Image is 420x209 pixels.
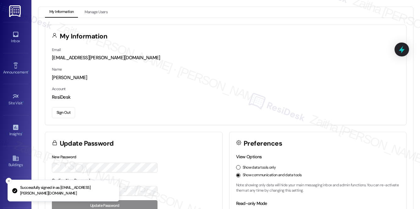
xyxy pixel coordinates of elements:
label: New Password [52,154,76,160]
label: Name [52,67,62,72]
label: Email [52,47,61,52]
button: Manage Users [80,7,112,18]
span: • [23,100,24,104]
a: Buildings [3,153,28,170]
button: Close toast [6,178,12,184]
label: Show communication and data tools [243,172,302,178]
div: ResiDesk [52,94,400,101]
p: Note: showing only data will hide your main messaging inbox and admin functions. You can re-activ... [236,183,400,194]
h3: Preferences [244,140,282,147]
p: Successfully signed in as [EMAIL_ADDRESS][PERSON_NAME][DOMAIN_NAME] [20,185,114,196]
div: [PERSON_NAME] [52,74,400,81]
button: My Information [45,7,78,18]
img: ResiDesk Logo [9,5,22,17]
button: Sign Out [52,107,75,118]
h3: My Information [60,33,108,40]
a: Inbox [3,29,28,46]
span: • [22,131,23,135]
label: Read-only Mode [236,200,267,206]
label: View Options [236,154,262,160]
div: [EMAIL_ADDRESS][PERSON_NAME][DOMAIN_NAME] [52,55,400,61]
a: Insights • [3,122,28,139]
h3: Update Password [60,140,114,147]
a: Site Visit • [3,91,28,108]
label: Show data tools only [243,165,276,171]
span: • [28,69,29,73]
label: Account [52,86,66,91]
a: Leads [3,184,28,201]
